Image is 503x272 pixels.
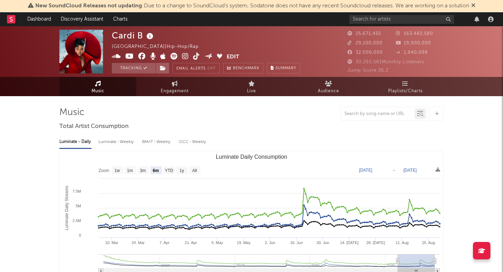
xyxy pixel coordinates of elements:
span: New SoundCloud Releases not updating [35,3,142,9]
div: BMAT - Weekly [142,136,172,148]
text: 1m [127,168,133,173]
a: Playlists/Charts [367,77,444,96]
a: Benchmark [223,63,263,73]
span: 30,260,561 Monthly Listeners [348,60,424,64]
a: Dashboard [22,12,56,26]
em: Off [207,67,216,71]
text: 7. Apr [160,241,170,245]
span: Audience [318,87,339,95]
button: Edit [227,53,239,62]
text: 6m [153,168,159,173]
text: 2. Jun [265,241,275,245]
text: 5. May [212,241,224,245]
a: Music [59,77,136,96]
text: 1w [115,168,120,173]
text: [DATE] [403,168,417,173]
a: Live [213,77,290,96]
text: [DATE] [359,168,372,173]
a: Audience [290,77,367,96]
span: Total Artist Consumption [59,122,129,131]
text: 2.5M [73,219,81,223]
span: 163,482,580 [396,31,433,36]
button: Summary [267,63,300,73]
span: Benchmark [233,64,260,73]
span: 32,000,000 [348,50,383,55]
text: 10. Mar [105,241,118,245]
text: YTD [165,168,173,173]
text: 7.5M [73,189,81,193]
text: 28. [DATE] [366,241,385,245]
text: 1y [180,168,184,173]
span: 29,100,000 [348,41,382,45]
span: Playlists/Charts [388,87,423,95]
div: Cardi B [112,30,155,41]
text: All [192,168,197,173]
text: 19. May [237,241,251,245]
div: [GEOGRAPHIC_DATA] | Hip-Hop/Rap [112,43,207,51]
text: 16. Jun [290,241,303,245]
input: Search by song name or URL [341,111,415,117]
text: 5M [76,204,81,208]
div: OCC - Weekly [179,136,207,148]
div: Luminate - Weekly [99,136,135,148]
span: 1,940,098 [396,50,428,55]
span: Jump Score: 36.2 [348,68,388,73]
text: Luminate Daily Consumption [216,154,287,160]
text: 25. Aug [422,241,435,245]
span: : Due to a change to SoundCloud's system, Sodatone does not have any recent Soundcloud releases. ... [35,3,469,9]
text: → [392,168,396,173]
text: 24. Mar [132,241,145,245]
span: Dismiss [471,3,475,9]
text: Luminate Daily Streams [64,186,69,230]
span: 25,671,455 [348,31,381,36]
button: Tracking [112,63,155,73]
a: Charts [108,12,132,26]
div: Luminate - Daily [59,136,92,148]
text: 30. Jun [316,241,329,245]
a: Discovery Assistant [56,12,108,26]
a: Engagement [136,77,213,96]
text: 21. Apr [185,241,197,245]
text: 3m [140,168,146,173]
button: Email AlertsOff [173,63,220,73]
span: 19,900,000 [396,41,431,45]
text: 14. [DATE] [340,241,358,245]
span: Summary [276,66,296,70]
text: 11. Aug [395,241,408,245]
input: Search for artists [349,15,454,24]
span: Engagement [161,87,189,95]
text: Zoom [99,168,109,173]
text: 0 [79,233,81,237]
span: Music [92,87,104,95]
span: Live [247,87,256,95]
